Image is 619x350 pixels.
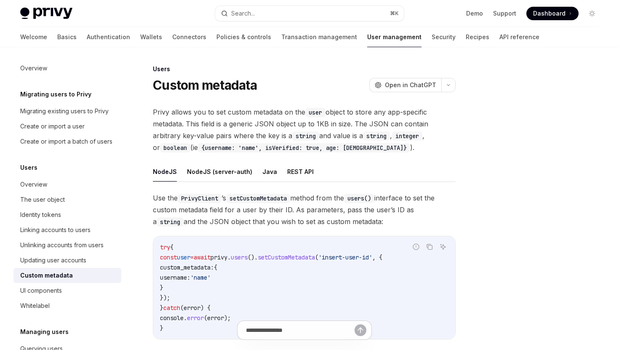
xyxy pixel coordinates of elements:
[153,65,456,73] div: Users
[157,217,184,227] code: string
[153,162,177,182] button: NodeJS
[207,314,224,322] span: error
[170,243,173,251] span: {
[190,274,211,281] span: 'name'
[367,27,422,47] a: User management
[160,274,190,281] span: username:
[20,89,91,99] h5: Migrating users to Privy
[20,121,85,131] div: Create or import a user
[13,222,121,238] a: Linking accounts to users
[214,264,217,271] span: {
[20,106,109,116] div: Migrating existing users to Privy
[20,195,65,205] div: The user object
[13,268,121,283] a: Custom metadata
[178,194,221,203] code: PrivyClient
[258,254,315,261] span: setCustomMetadata
[160,284,163,291] span: }
[226,194,290,203] code: setCustomMetadata
[13,61,121,76] a: Overview
[13,298,121,313] a: Whitelabel
[153,77,257,93] h1: Custom metadata
[153,192,456,227] span: Use the ’s method from the interface to set the custom metadata field for a user by their ID. As ...
[20,163,37,173] h5: Users
[184,314,187,322] span: .
[318,254,372,261] span: 'insert-user-id'
[231,254,248,261] span: users
[160,143,190,152] code: boolean
[499,27,539,47] a: API reference
[180,304,184,312] span: (
[292,131,319,141] code: string
[372,254,382,261] span: , {
[172,27,206,47] a: Connectors
[20,240,104,250] div: Unlinking accounts from users
[424,241,435,252] button: Copy the contents from the code block
[200,304,211,312] span: ) {
[20,27,47,47] a: Welcome
[224,314,231,322] span: );
[20,136,112,147] div: Create or import a batch of users
[160,264,214,271] span: custom_metadata:
[493,9,516,18] a: Support
[20,63,47,73] div: Overview
[20,210,61,220] div: Identity tokens
[533,9,566,18] span: Dashboard
[262,162,277,182] button: Java
[227,254,231,261] span: .
[190,254,194,261] span: =
[13,119,121,134] a: Create or import a user
[20,225,91,235] div: Linking accounts to users
[20,179,47,190] div: Overview
[160,254,177,261] span: const
[211,254,227,261] span: privy
[363,131,390,141] code: string
[344,194,374,203] code: users()
[13,192,121,207] a: The user object
[411,241,422,252] button: Report incorrect code
[177,254,190,261] span: user
[13,253,121,268] a: Updating user accounts
[248,254,258,261] span: ().
[87,27,130,47] a: Authentication
[231,8,255,19] div: Search...
[194,254,211,261] span: await
[13,207,121,222] a: Identity tokens
[57,27,77,47] a: Basics
[20,8,72,19] img: light logo
[216,27,271,47] a: Policies & controls
[187,314,204,322] span: error
[13,177,121,192] a: Overview
[13,283,121,298] a: UI components
[305,108,326,117] code: user
[466,27,489,47] a: Recipes
[153,106,456,153] span: Privy allows you to set custom metadata on the object to store any app-specific metadata. This fi...
[160,294,170,302] span: });
[392,131,422,141] code: integer
[287,162,314,182] button: REST API
[20,255,86,265] div: Updating user accounts
[466,9,483,18] a: Demo
[163,304,180,312] span: catch
[315,254,318,261] span: (
[526,7,579,20] a: Dashboard
[369,78,441,92] button: Open in ChatGPT
[20,286,62,296] div: UI components
[160,243,170,251] span: try
[438,241,448,252] button: Ask AI
[355,324,366,336] button: Send message
[215,6,403,21] button: Search...⌘K
[390,10,399,17] span: ⌘ K
[187,162,252,182] button: NodeJS (server-auth)
[140,27,162,47] a: Wallets
[198,143,410,152] code: {username: 'name', isVerified: true, age: [DEMOGRAPHIC_DATA]}
[281,27,357,47] a: Transaction management
[204,314,207,322] span: (
[20,270,73,281] div: Custom metadata
[585,7,599,20] button: Toggle dark mode
[13,104,121,119] a: Migrating existing users to Privy
[160,314,184,322] span: console
[385,81,436,89] span: Open in ChatGPT
[184,304,200,312] span: error
[20,301,50,311] div: Whitelabel
[432,27,456,47] a: Security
